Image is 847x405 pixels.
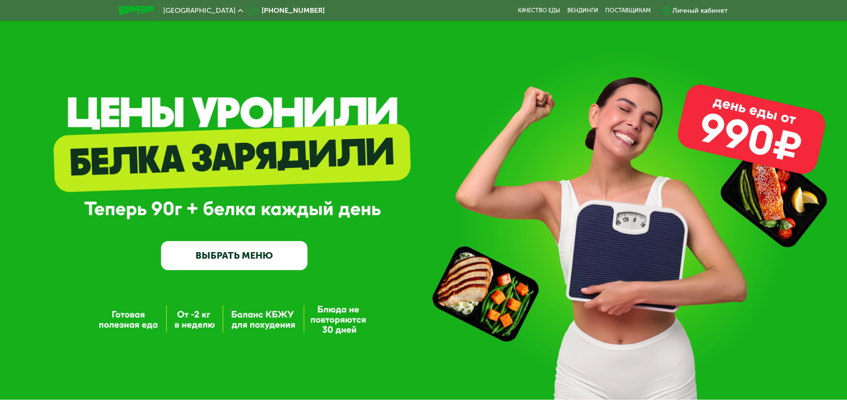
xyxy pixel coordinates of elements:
a: Качество еды [518,7,560,14]
a: ВЫБРАТЬ МЕНЮ [161,241,307,271]
span: [GEOGRAPHIC_DATA] [163,7,236,14]
a: Вендинги [567,7,598,14]
div: поставщикам [605,7,651,14]
a: [PHONE_NUMBER] [247,5,325,16]
div: Личный кабинет [672,5,728,16]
